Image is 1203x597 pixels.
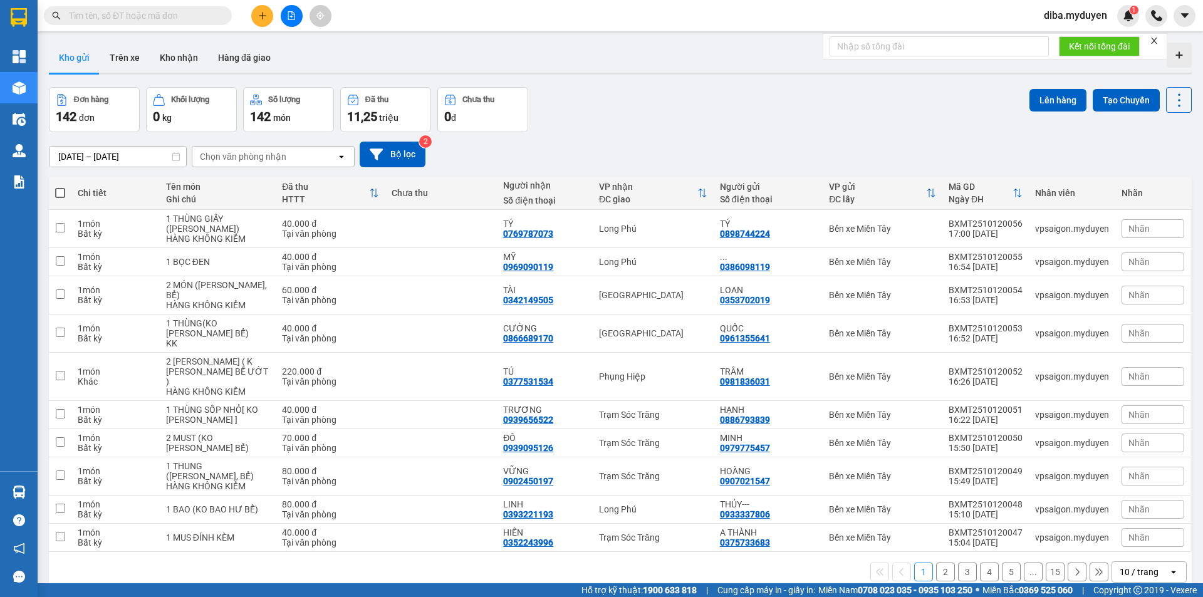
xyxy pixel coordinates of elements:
[982,583,1073,597] span: Miền Bắc
[829,224,936,234] div: Bến xe Miền Tây
[720,433,816,443] div: MINH
[49,87,140,132] button: Đơn hàng142đơn
[282,509,378,519] div: Tại văn phòng
[503,466,586,476] div: VỮNG
[78,405,154,415] div: 1 món
[829,257,936,267] div: Bến xe Miền Tây
[282,333,378,343] div: Tại văn phòng
[720,443,770,453] div: 0979775457
[281,5,303,27] button: file-add
[1035,224,1109,234] div: vpsaigon.myduyen
[166,318,269,338] div: 1 THÙNG(KO BAO HƯ BỂ)
[720,285,816,295] div: LOAN
[829,438,936,448] div: Bến xe Miền Tây
[392,188,491,198] div: Chưa thu
[282,499,378,509] div: 80.000 đ
[1034,8,1117,23] span: diba.myduyen
[100,43,150,73] button: Trên xe
[1130,6,1138,14] sup: 1
[980,563,999,581] button: 4
[78,376,154,387] div: Khác
[720,333,770,343] div: 0961355641
[282,405,378,415] div: 40.000 đ
[720,229,770,239] div: 0898744224
[282,415,378,425] div: Tại văn phòng
[599,257,707,267] div: Long Phú
[949,415,1023,425] div: 16:22 [DATE]
[171,95,209,104] div: Khối lượng
[78,188,154,198] div: Chi tiết
[949,252,1023,262] div: BXMT2510120055
[720,466,816,476] div: HOÀNG
[599,471,707,481] div: Trạm Sóc Trăng
[949,466,1023,476] div: BXMT2510120049
[1029,89,1086,112] button: Lên hàng
[720,405,816,415] div: HẠNH
[599,504,707,514] div: Long Phú
[599,438,707,448] div: Trạm Sóc Trăng
[503,295,553,305] div: 0342149505
[829,371,936,382] div: Bến xe Miền Tây
[462,95,494,104] div: Chưa thu
[829,194,926,204] div: ĐC lấy
[78,229,154,239] div: Bất kỳ
[1179,10,1190,21] span: caret-down
[282,295,378,305] div: Tại văn phòng
[949,219,1023,229] div: BXMT2510120056
[720,499,816,509] div: THỦY---
[949,433,1023,443] div: BXMT2510120050
[49,147,186,167] input: Select a date range.
[503,527,586,537] div: HIỀN
[1035,188,1109,198] div: Nhân viên
[1128,224,1150,234] span: Nhãn
[276,177,385,210] th: Toggle SortBy
[282,323,378,333] div: 40.000 đ
[949,509,1023,519] div: 15:10 [DATE]
[78,443,154,453] div: Bất kỳ
[166,280,269,300] div: 2 MÓN (KO BAO HƯ, BỂ)
[1123,10,1134,21] img: icon-new-feature
[282,285,378,295] div: 60.000 đ
[1002,563,1021,581] button: 5
[1082,583,1084,597] span: |
[166,257,269,267] div: 1 BỌC ĐEN
[829,290,936,300] div: Bến xe Miền Tây
[78,252,154,262] div: 1 món
[503,405,586,415] div: TRƯƠNG
[1035,371,1109,382] div: vpsaigon.myduyen
[78,476,154,486] div: Bất kỳ
[503,476,553,486] div: 0902450197
[949,262,1023,272] div: 16:54 [DATE]
[1035,532,1109,542] div: vpsaigon.myduyen
[593,177,714,210] th: Toggle SortBy
[599,410,707,420] div: Trạm Sóc Trăng
[720,366,816,376] div: TRÂM
[282,262,378,272] div: Tại văn phòng
[503,509,553,519] div: 0393221193
[287,11,296,20] span: file-add
[1122,188,1184,198] div: Nhãn
[13,50,26,63] img: dashboard-icon
[1035,328,1109,338] div: vpsaigon.myduyen
[720,476,770,486] div: 0907021547
[78,499,154,509] div: 1 món
[720,194,816,204] div: Số điện thoại
[1059,36,1140,56] button: Kết nối tổng đài
[13,113,26,126] img: warehouse-icon
[949,285,1023,295] div: BXMT2510120054
[1019,585,1073,595] strong: 0369 525 060
[49,43,100,73] button: Kho gửi
[1128,410,1150,420] span: Nhãn
[166,405,269,425] div: 1 THÙNG SỐP NHỎ[ KO BAO HƯ ]
[503,252,586,262] div: MỸ
[166,356,269,387] div: 2 BAO TRẮNG ( K BAO HƯ BỂ ƯỚT )
[282,537,378,548] div: Tại văn phòng
[1035,471,1109,481] div: vpsaigon.myduyen
[437,87,528,132] button: Chưa thu0đ
[166,182,269,192] div: Tên món
[1035,438,1109,448] div: vpsaigon.myduyen
[949,229,1023,239] div: 17:00 [DATE]
[1133,586,1142,594] span: copyright
[503,433,586,443] div: ĐÔ
[720,376,770,387] div: 0981836031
